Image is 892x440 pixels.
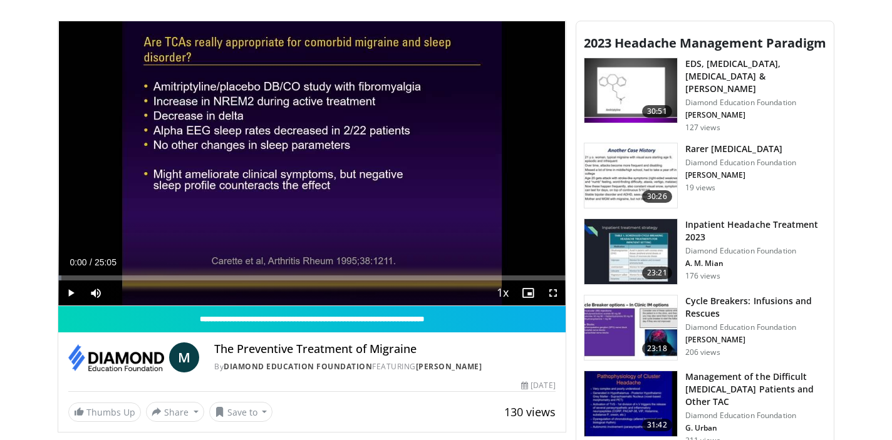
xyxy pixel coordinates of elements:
h3: Inpatient Headache Treatment 2023 [685,218,826,243]
button: Play [58,280,83,305]
a: M [169,342,199,372]
button: Fullscreen [541,280,566,305]
img: 47dc37f0-1d97-49ea-8073-8dcb0a7308d6.150x105_q85_crop-smart_upscale.jpg [584,219,677,284]
p: Diamond Education Foundation [685,322,826,332]
span: 23:21 [642,267,672,279]
p: A. M. Mian [685,258,826,269]
p: [PERSON_NAME] [685,335,826,345]
span: 23:18 [642,342,672,355]
a: [PERSON_NAME] [416,361,482,372]
p: [PERSON_NAME] [685,110,826,120]
div: Progress Bar [58,275,566,280]
h3: Management of the Difficult [MEDICAL_DATA] Patients and Other TAC [685,371,826,408]
img: 83dbecc8-ec44-4735-83b2-d5aac21d279c.150x105_q85_crop-smart_upscale.jpg [584,143,677,208]
p: G. Urban [685,423,826,433]
h3: EDS, [MEDICAL_DATA], [MEDICAL_DATA] & [PERSON_NAME] [685,58,826,95]
p: Diamond Education Foundation [685,411,826,421]
a: 30:51 EDS, [MEDICAL_DATA], [MEDICAL_DATA] & [PERSON_NAME] Diamond Education Foundation [PERSON_NA... [584,58,826,133]
span: 2023 Headache Management Paradigm [584,34,826,51]
button: Share [146,402,204,422]
a: 30:26 Rarer [MEDICAL_DATA] Diamond Education Foundation [PERSON_NAME] 19 views [584,143,826,209]
a: Diamond Education Foundation [224,361,372,372]
img: d08f8c4c-26b2-4637-b2d0-01c195131de8.150x105_q85_crop-smart_upscale.jpg [584,295,677,361]
a: Thumbs Up [68,402,141,422]
h3: Rarer [MEDICAL_DATA] [685,143,796,155]
h3: Cycle Breakers: Infusions and Rescues [685,295,826,320]
span: 130 views [504,404,556,419]
span: 31:42 [642,419,672,431]
span: 30:26 [642,190,672,203]
img: 082ae2d1-05bd-4cbb-b603-f24a9fa6f56e.150x105_q85_crop-smart_upscale.jpg [584,58,677,123]
video-js: Video Player [58,21,566,307]
p: Diamond Education Foundation [685,158,796,168]
button: Save to [209,402,273,422]
span: 25:05 [95,257,117,267]
span: 30:51 [642,105,672,118]
div: [DATE] [521,380,555,391]
p: 127 views [685,123,720,133]
button: Mute [83,280,108,305]
p: Diamond Education Foundation [685,246,826,256]
img: Diamond Education Foundation [68,342,164,372]
span: / [90,257,92,267]
h4: The Preventive Treatment of Migraine [214,342,555,356]
a: 23:18 Cycle Breakers: Infusions and Rescues Diamond Education Foundation [PERSON_NAME] 206 views [584,295,826,361]
p: 19 views [685,183,716,193]
p: Diamond Education Foundation [685,98,826,108]
p: [PERSON_NAME] [685,170,796,180]
span: 0:00 [70,257,86,267]
div: By FEATURING [214,361,555,372]
button: Enable picture-in-picture mode [516,280,541,305]
a: 23:21 Inpatient Headache Treatment 2023 Diamond Education Foundation A. M. Mian 176 views [584,218,826,285]
p: 206 views [685,347,720,357]
img: f3426d58-3621-416c-8963-2f42e10d2e85.150x105_q85_crop-smart_upscale.jpg [584,371,677,436]
p: 176 views [685,271,720,281]
button: Playback Rate [490,280,516,305]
